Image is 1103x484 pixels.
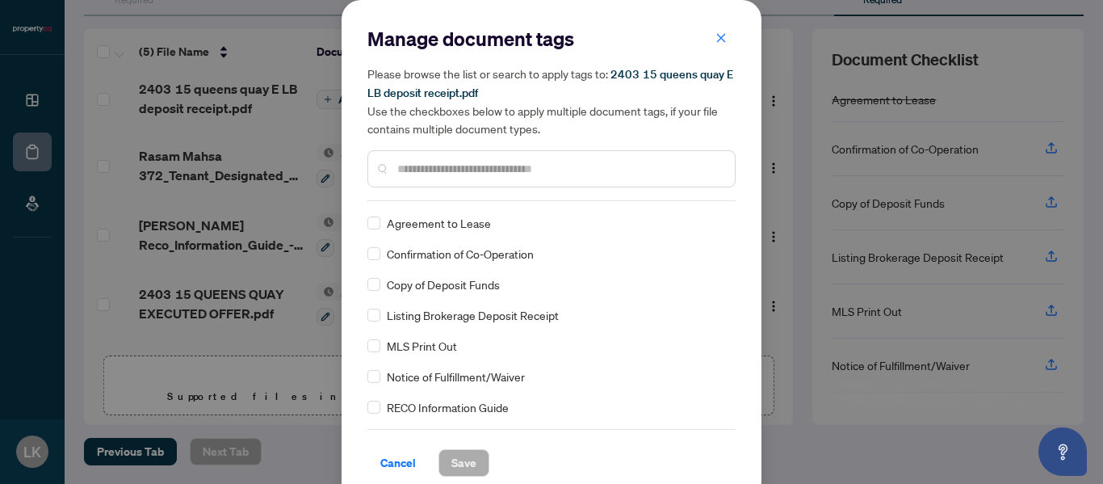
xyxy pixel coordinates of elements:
span: RECO Information Guide [387,398,509,416]
span: Cancel [380,450,416,476]
button: Open asap [1038,427,1087,476]
span: close [715,32,727,44]
span: Notice of Fulfillment/Waiver [387,368,525,385]
button: Save [438,449,489,477]
span: Listing Brokerage Deposit Receipt [387,306,559,324]
button: Cancel [367,449,429,477]
span: Agreement to Lease [387,214,491,232]
span: MLS Print Out [387,337,457,355]
span: Confirmation of Co-Operation [387,245,534,263]
h5: Please browse the list or search to apply tags to: Use the checkboxes below to apply multiple doc... [367,65,736,137]
h2: Manage document tags [367,26,736,52]
span: Copy of Deposit Funds [387,276,500,293]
